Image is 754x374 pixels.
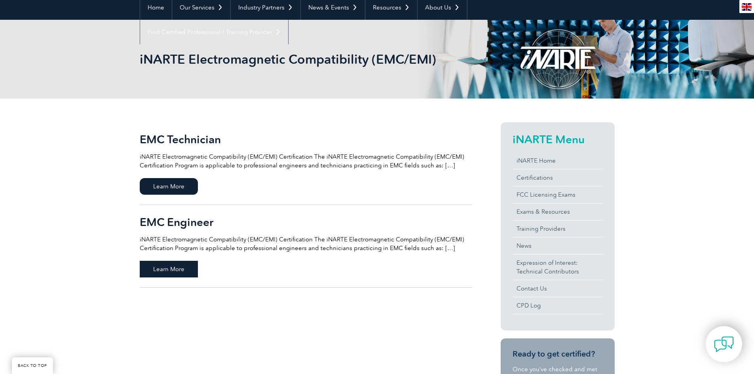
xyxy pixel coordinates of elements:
h2: EMC Engineer [140,216,472,228]
a: EMC Engineer iNARTE Electromagnetic Compatibility (EMC/EMI) Certification The iNARTE Electromagne... [140,205,472,288]
a: FCC Licensing Exams [513,186,603,203]
a: Contact Us [513,280,603,297]
a: Training Providers [513,220,603,237]
p: iNARTE Electromagnetic Compatibility (EMC/EMI) Certification The iNARTE Electromagnetic Compatibi... [140,235,472,252]
h2: iNARTE Menu [513,133,603,146]
a: News [513,237,603,254]
h3: Ready to get certified? [513,349,603,359]
span: Learn More [140,261,198,277]
h2: EMC Technician [140,133,472,146]
a: BACK TO TOP [12,357,53,374]
a: Expression of Interest:Technical Contributors [513,254,603,280]
a: iNARTE Home [513,152,603,169]
span: Learn More [140,178,198,195]
a: CPD Log [513,297,603,314]
img: contact-chat.png [714,334,734,354]
img: en [742,3,752,11]
a: Find Certified Professional / Training Provider [140,20,288,44]
p: iNARTE Electromagnetic Compatibility (EMC/EMI) Certification The iNARTE Electromagnetic Compatibi... [140,152,472,170]
h1: iNARTE Electromagnetic Compatibility (EMC/EMI) [140,51,444,67]
a: EMC Technician iNARTE Electromagnetic Compatibility (EMC/EMI) Certification The iNARTE Electromag... [140,122,472,205]
a: Exams & Resources [513,203,603,220]
a: Certifications [513,169,603,186]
